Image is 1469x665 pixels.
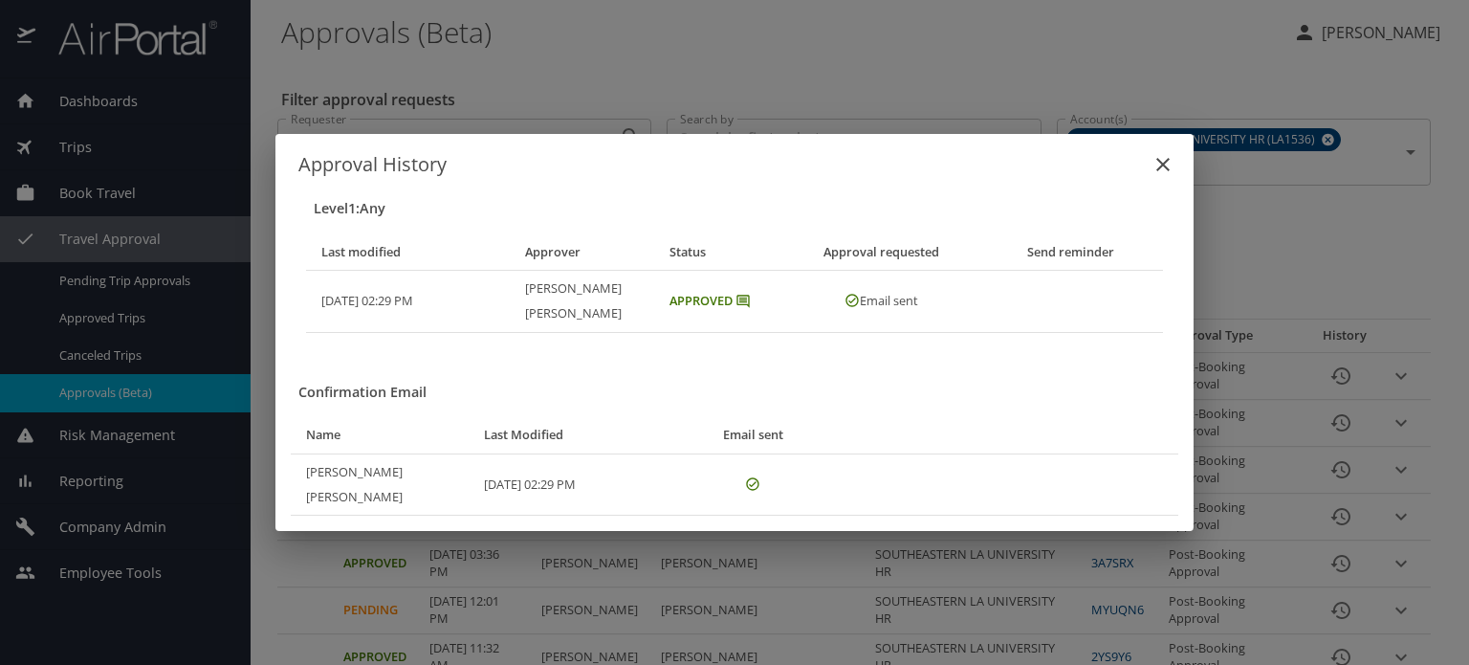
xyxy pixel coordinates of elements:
[298,379,1178,407] h3: Confirmation Email
[510,234,655,271] th: Approver
[1140,142,1186,188] button: close
[691,417,823,454] th: Email sent
[793,234,977,271] th: Approval requested
[654,234,793,271] th: Status
[793,271,977,332] td: Email sent
[306,234,510,271] th: Last modified
[298,149,1171,180] h6: Approval History
[291,417,1178,516] table: Confirmation email table
[978,234,1163,271] th: Send reminder
[469,417,691,454] th: Last Modified
[306,234,1163,333] table: Approval history table
[654,271,793,332] td: Approved
[306,271,510,332] td: [DATE] 02:29 PM
[510,271,655,332] th: [PERSON_NAME] [PERSON_NAME]
[291,454,469,515] th: [PERSON_NAME] [PERSON_NAME]
[314,195,1163,223] h3: Level 1 : Any
[291,417,469,454] th: Name
[469,454,691,515] td: [DATE] 02:29 PM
